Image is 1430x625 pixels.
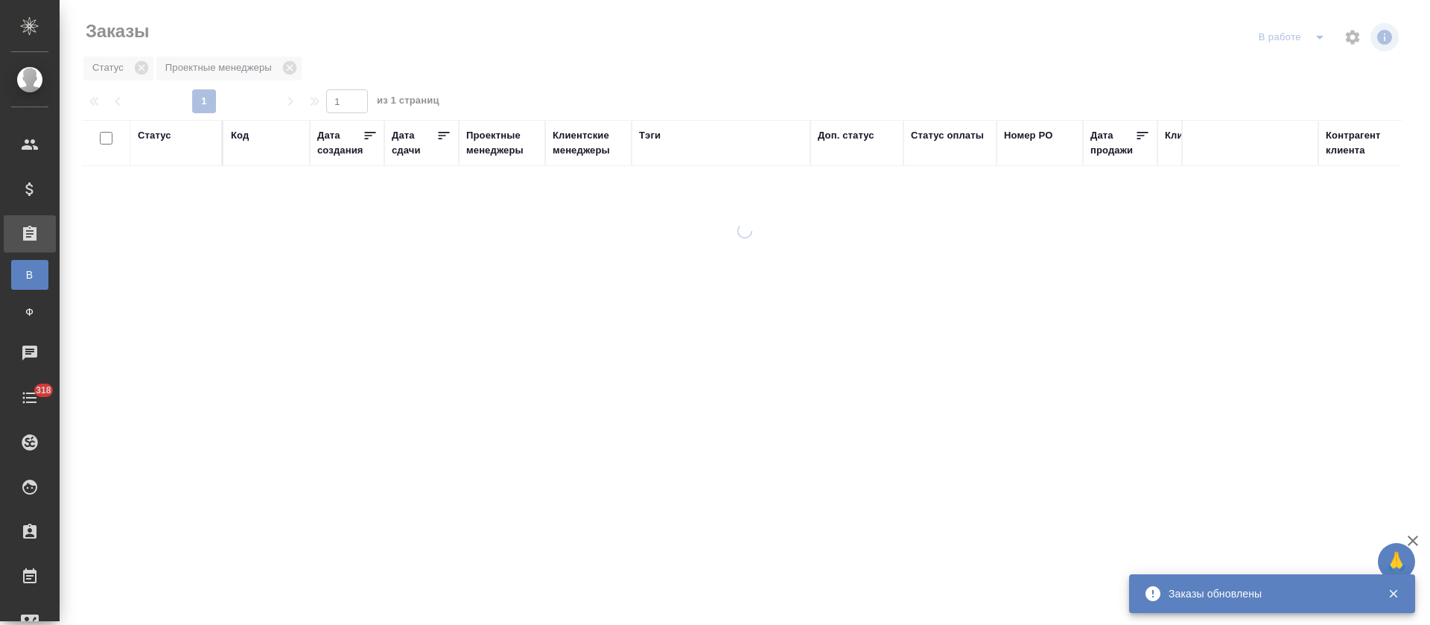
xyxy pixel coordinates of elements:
span: Ф [19,305,41,320]
div: Доп. статус [818,128,874,143]
div: Код [231,128,249,143]
div: Проектные менеджеры [466,128,538,158]
button: Закрыть [1378,587,1408,600]
div: Дата создания [317,128,363,158]
a: Ф [11,297,48,327]
div: Статус оплаты [911,128,984,143]
span: 318 [27,383,60,398]
span: В [19,267,41,282]
div: Клиентские менеджеры [553,128,624,158]
button: 🙏 [1378,543,1415,580]
div: Номер PO [1004,128,1052,143]
span: 🙏 [1384,546,1409,577]
div: Тэги [639,128,661,143]
div: Дата сдачи [392,128,436,158]
div: Дата продажи [1090,128,1135,158]
a: В [11,260,48,290]
div: Клиент [1165,128,1199,143]
div: Заказы обновлены [1169,586,1365,601]
a: 318 [4,379,56,416]
div: Статус [138,128,171,143]
div: Контрагент клиента [1326,128,1397,158]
